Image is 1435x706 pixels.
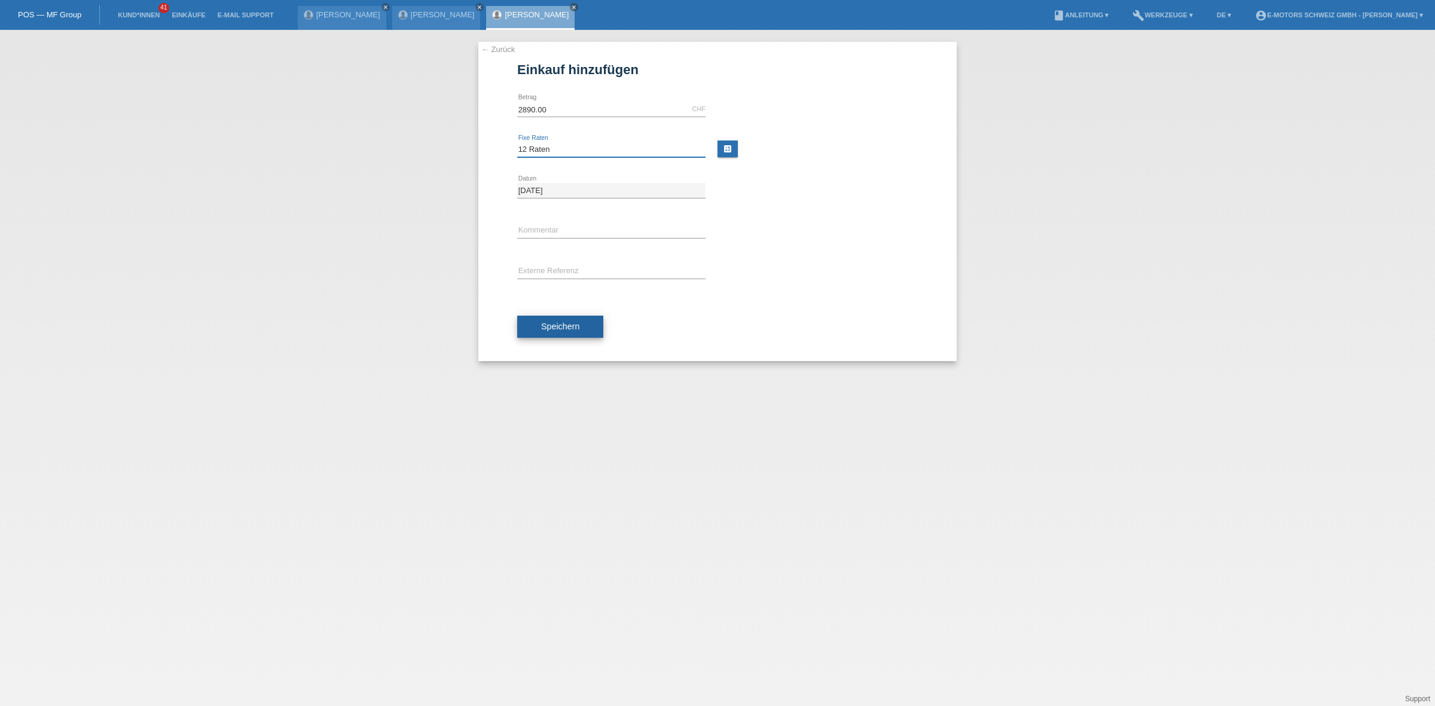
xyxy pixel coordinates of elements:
i: close [571,4,577,10]
a: bookAnleitung ▾ [1047,11,1115,19]
a: [PERSON_NAME] [316,10,380,19]
i: calculate [723,144,732,154]
i: account_circle [1255,10,1267,22]
a: close [570,3,578,11]
div: CHF [692,105,706,112]
span: Speichern [541,322,579,331]
a: Support [1405,695,1430,703]
a: account_circleE-Motors Schweiz GmbH - [PERSON_NAME] ▾ [1249,11,1429,19]
i: build [1132,10,1144,22]
a: Einkäufe [166,11,211,19]
a: close [381,3,390,11]
a: buildWerkzeuge ▾ [1126,11,1199,19]
button: Speichern [517,316,603,338]
i: book [1053,10,1065,22]
a: calculate [717,140,738,157]
a: close [475,3,484,11]
a: DE ▾ [1211,11,1237,19]
h1: Einkauf hinzufügen [517,62,918,77]
a: POS — MF Group [18,10,81,19]
a: E-Mail Support [212,11,280,19]
a: [PERSON_NAME] [505,10,569,19]
a: [PERSON_NAME] [411,10,475,19]
a: ← Zurück [481,45,515,54]
a: Kund*innen [112,11,166,19]
i: close [383,4,389,10]
i: close [477,4,483,10]
span: 41 [158,3,169,13]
